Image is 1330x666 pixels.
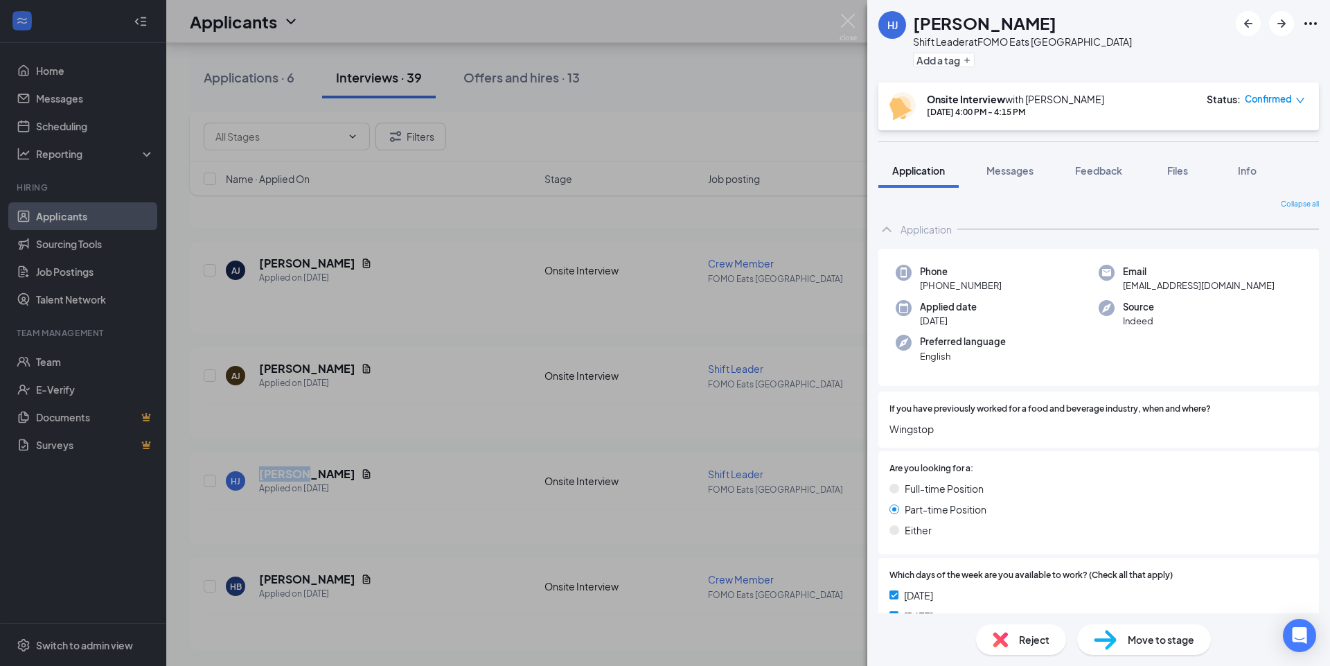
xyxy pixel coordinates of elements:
span: Wingstop [889,421,1308,437]
span: Feedback [1075,164,1122,177]
span: Applied date [920,300,977,314]
span: Info [1238,164,1257,177]
span: [PHONE_NUMBER] [920,279,1002,292]
span: [DATE] [920,314,977,328]
span: Preferred language [920,335,1006,349]
button: PlusAdd a tag [913,53,975,67]
span: down [1295,96,1305,105]
div: with [PERSON_NAME] [927,92,1104,106]
span: [DATE] [904,608,933,624]
div: Shift Leader at FOMO Eats [GEOGRAPHIC_DATA] [913,35,1132,49]
span: Are you looking for a: [889,462,973,475]
button: ArrowLeftNew [1236,11,1261,36]
div: Status : [1207,92,1241,106]
span: Either [905,523,932,538]
svg: ArrowLeftNew [1240,15,1257,32]
span: Full-time Position [905,481,984,496]
svg: ChevronUp [878,221,895,238]
svg: Plus [963,56,971,64]
span: Reject [1019,632,1049,647]
svg: Ellipses [1302,15,1319,32]
h1: [PERSON_NAME] [913,11,1056,35]
svg: ArrowRight [1273,15,1290,32]
b: Onsite Interview [927,93,1005,105]
span: Indeed [1123,314,1154,328]
span: If you have previously worked for a food and beverage industry, when and where? [889,403,1211,416]
span: Confirmed [1245,92,1292,106]
span: Move to stage [1128,632,1194,647]
span: Messages [986,164,1034,177]
span: English [920,349,1006,363]
span: Phone [920,265,1002,279]
button: ArrowRight [1269,11,1294,36]
span: Source [1123,300,1154,314]
div: Application [901,222,952,236]
span: Email [1123,265,1275,279]
div: HJ [887,18,898,32]
div: [DATE] 4:00 PM - 4:15 PM [927,106,1104,118]
div: Open Intercom Messenger [1283,619,1316,652]
span: Application [892,164,945,177]
span: Which days of the week are you available to work? (Check all that apply) [889,569,1173,582]
span: [DATE] [904,588,933,603]
span: [EMAIL_ADDRESS][DOMAIN_NAME] [1123,279,1275,292]
span: Part-time Position [905,502,986,517]
span: Collapse all [1281,199,1319,210]
span: Files [1167,164,1188,177]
